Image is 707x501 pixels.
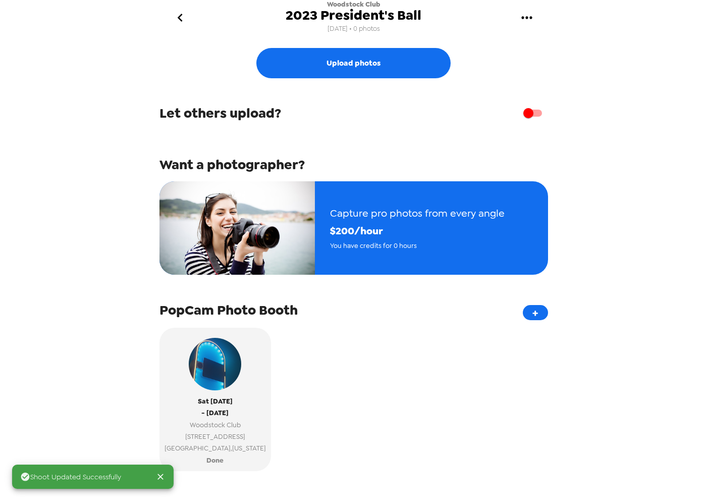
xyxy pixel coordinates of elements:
span: Shoot Updated Successfully [20,472,121,482]
span: [DATE] • 0 photos [328,22,380,36]
span: Let others upload? [159,104,281,122]
button: Capture pro photos from every angle$200/hourYou have credits for 0 hours [159,181,548,275]
img: popcam example [189,338,241,390]
button: Close [151,468,170,486]
span: You have credits for 0 hours [330,240,505,252]
img: photographer example [159,181,315,275]
span: Want a photographer? [159,156,305,174]
button: + [523,305,548,320]
button: popcam exampleSat [DATE]- [DATE]Woodstock Club[STREET_ADDRESS][GEOGRAPHIC_DATA],[US_STATE]Done [159,328,271,471]
span: [STREET_ADDRESS] [165,431,266,442]
button: go back [164,2,197,34]
span: Capture pro photos from every angle [330,205,505,222]
span: $ 200 /hour [330,222,505,240]
span: - [DATE] [201,407,229,419]
button: Upload photos [256,48,451,78]
span: Done [206,455,224,466]
span: Sat [DATE] [198,395,233,407]
span: [GEOGRAPHIC_DATA] , [US_STATE] [165,442,266,454]
span: PopCam Photo Booth [159,301,298,319]
button: gallery menu [511,2,543,34]
span: Woodstock Club [165,419,266,431]
span: 2023 President's Ball [286,9,421,22]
